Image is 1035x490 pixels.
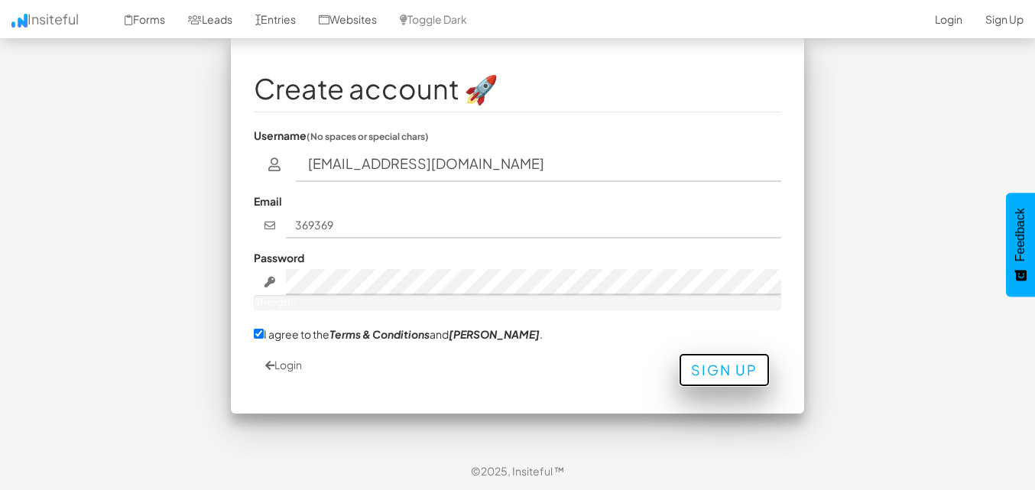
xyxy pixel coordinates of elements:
a: [PERSON_NAME] [449,327,540,341]
label: Username [254,128,429,143]
input: I agree to theTerms & Conditionsand[PERSON_NAME]. [254,329,264,339]
input: username [296,147,782,182]
a: Login [265,358,302,372]
button: Feedback - Show survey [1006,193,1035,297]
h1: Create account 🚀 [254,73,781,104]
label: Email [254,193,282,209]
input: john@doe.com [286,213,782,239]
label: Password [254,250,304,265]
a: Terms & Conditions [329,327,430,341]
button: Sign Up [679,353,770,387]
small: (No spaces or special chars) [307,131,429,142]
label: I agree to the and . [254,326,543,342]
img: icon.png [11,14,28,28]
span: Feedback [1014,208,1027,261]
